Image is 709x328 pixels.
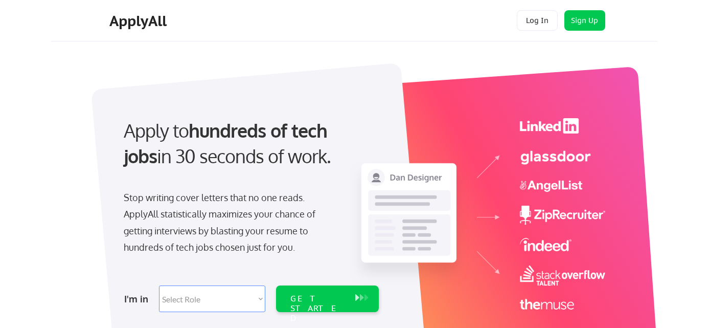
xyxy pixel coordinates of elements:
button: Log In [517,10,558,31]
strong: hundreds of tech jobs [124,119,332,167]
div: ApplyAll [109,12,170,30]
button: Sign Up [564,10,605,31]
div: GET STARTED [290,294,345,323]
div: Apply to in 30 seconds of work. [124,118,375,169]
div: Stop writing cover letters that no one reads. ApplyAll statistically maximizes your chance of get... [124,189,334,256]
div: I'm in [124,291,153,307]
